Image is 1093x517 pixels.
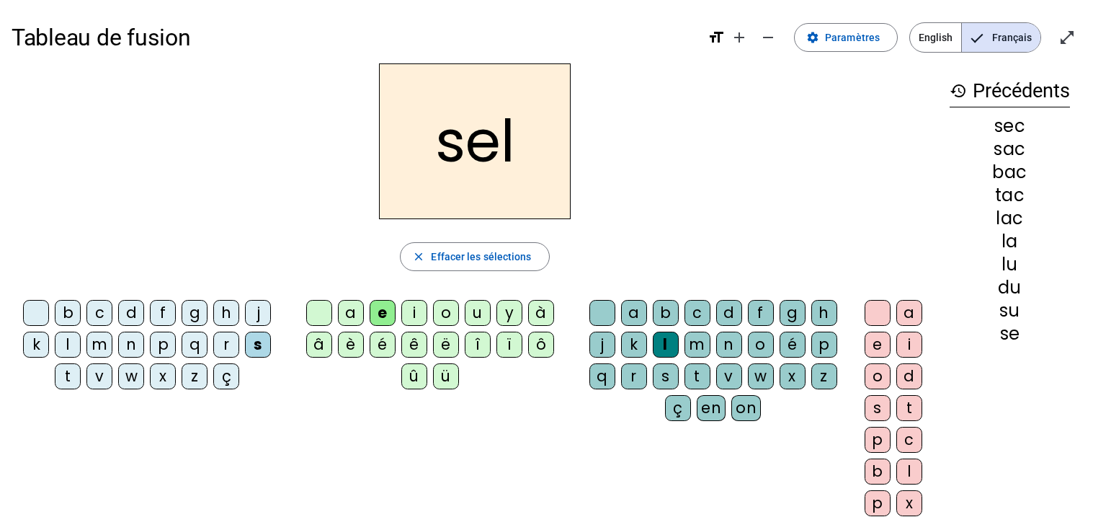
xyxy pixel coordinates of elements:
[811,332,837,358] div: p
[794,23,898,52] button: Paramètres
[86,363,112,389] div: v
[465,332,491,358] div: î
[306,332,332,358] div: â
[865,332,891,358] div: e
[910,23,961,52] span: English
[811,363,837,389] div: z
[950,82,967,100] mat-icon: history
[401,300,427,326] div: i
[465,300,491,326] div: u
[754,23,782,52] button: Diminuer la taille de la police
[697,395,726,421] div: en
[528,332,554,358] div: ô
[245,300,271,326] div: j
[865,490,891,516] div: p
[433,300,459,326] div: o
[865,395,891,421] div: s
[621,363,647,389] div: r
[496,300,522,326] div: y
[150,363,176,389] div: x
[962,23,1040,52] span: Français
[731,395,761,421] div: on
[950,118,1070,135] div: sec
[55,332,81,358] div: l
[433,363,459,389] div: ü
[665,395,691,421] div: ç
[780,300,806,326] div: g
[150,300,176,326] div: f
[896,300,922,326] div: a
[759,29,777,46] mat-icon: remove
[716,300,742,326] div: d
[1058,29,1076,46] mat-icon: open_in_full
[950,256,1070,273] div: lu
[379,63,571,219] h2: sel
[621,300,647,326] div: a
[950,302,1070,319] div: su
[401,332,427,358] div: ê
[86,300,112,326] div: c
[55,363,81,389] div: t
[865,363,891,389] div: o
[496,332,522,358] div: ï
[950,279,1070,296] div: du
[950,164,1070,181] div: bac
[731,29,748,46] mat-icon: add
[182,332,208,358] div: q
[1053,23,1081,52] button: Entrer en plein écran
[589,363,615,389] div: q
[950,233,1070,250] div: la
[950,141,1070,158] div: sac
[621,332,647,358] div: k
[725,23,754,52] button: Augmenter la taille de la police
[213,332,239,358] div: r
[896,427,922,453] div: c
[896,363,922,389] div: d
[370,332,396,358] div: é
[118,363,144,389] div: w
[433,332,459,358] div: ë
[806,31,819,44] mat-icon: settings
[950,187,1070,204] div: tac
[716,363,742,389] div: v
[896,459,922,485] div: l
[12,14,696,61] h1: Tableau de fusion
[748,300,774,326] div: f
[865,459,891,485] div: b
[23,332,49,358] div: k
[748,363,774,389] div: w
[182,300,208,326] div: g
[896,332,922,358] div: i
[213,363,239,389] div: ç
[150,332,176,358] div: p
[528,300,554,326] div: à
[950,75,1070,107] h3: Précédents
[896,490,922,516] div: x
[653,300,679,326] div: b
[86,332,112,358] div: m
[896,395,922,421] div: t
[401,363,427,389] div: û
[780,332,806,358] div: é
[182,363,208,389] div: z
[213,300,239,326] div: h
[589,332,615,358] div: j
[412,250,425,263] mat-icon: close
[684,332,710,358] div: m
[370,300,396,326] div: e
[950,210,1070,227] div: lac
[909,22,1041,53] mat-button-toggle-group: Language selection
[865,427,891,453] div: p
[748,332,774,358] div: o
[338,332,364,358] div: è
[950,325,1070,343] div: se
[684,363,710,389] div: t
[431,248,531,265] span: Effacer les sélections
[780,363,806,389] div: x
[118,300,144,326] div: d
[400,242,549,271] button: Effacer les sélections
[338,300,364,326] div: a
[245,332,271,358] div: s
[811,300,837,326] div: h
[825,29,880,46] span: Paramètres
